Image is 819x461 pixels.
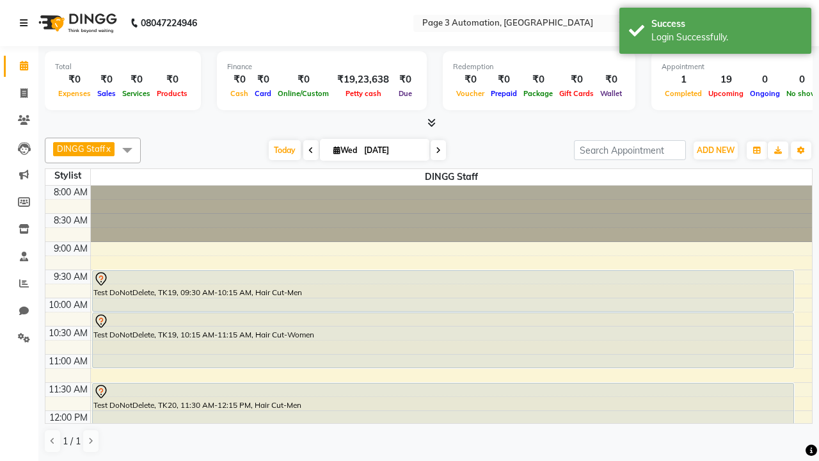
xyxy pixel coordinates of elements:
[697,145,735,155] span: ADD NEW
[46,355,90,368] div: 11:00 AM
[705,72,747,87] div: 19
[91,169,813,185] span: DINGG Staff
[251,72,274,87] div: ₹0
[154,72,191,87] div: ₹0
[51,186,90,199] div: 8:00 AM
[94,72,119,87] div: ₹0
[51,214,90,227] div: 8:30 AM
[93,313,793,368] div: Test DoNotDelete, TK19, 10:15 AM-11:15 AM, Hair Cut-Women
[141,5,197,41] b: 08047224946
[119,89,154,98] span: Services
[251,89,274,98] span: Card
[45,169,90,182] div: Stylist
[453,89,488,98] span: Voucher
[63,435,81,448] span: 1 / 1
[33,5,120,41] img: logo
[269,140,301,160] span: Today
[46,327,90,340] div: 10:30 AM
[574,140,686,160] input: Search Appointment
[227,89,251,98] span: Cash
[520,89,556,98] span: Package
[93,384,793,424] div: Test DoNotDelete, TK20, 11:30 AM-12:15 PM, Hair Cut-Men
[51,242,90,255] div: 9:00 AM
[395,89,415,98] span: Due
[453,61,625,72] div: Redemption
[57,143,105,154] span: DINGG Staff
[154,89,191,98] span: Products
[274,89,332,98] span: Online/Custom
[119,72,154,87] div: ₹0
[747,72,783,87] div: 0
[47,411,90,425] div: 12:00 PM
[597,72,625,87] div: ₹0
[651,31,802,44] div: Login Successfully.
[556,72,597,87] div: ₹0
[330,145,360,155] span: Wed
[694,142,738,159] button: ADD NEW
[51,270,90,284] div: 9:30 AM
[662,72,705,87] div: 1
[520,72,556,87] div: ₹0
[488,72,520,87] div: ₹0
[46,298,90,312] div: 10:00 AM
[556,89,597,98] span: Gift Cards
[488,89,520,98] span: Prepaid
[105,143,111,154] a: x
[55,89,94,98] span: Expenses
[55,72,94,87] div: ₹0
[394,72,417,87] div: ₹0
[342,89,385,98] span: Petty cash
[705,89,747,98] span: Upcoming
[360,141,424,160] input: 2025-10-01
[662,89,705,98] span: Completed
[453,72,488,87] div: ₹0
[55,61,191,72] div: Total
[332,72,394,87] div: ₹19,23,638
[597,89,625,98] span: Wallet
[651,17,802,31] div: Success
[93,271,793,311] div: Test DoNotDelete, TK19, 09:30 AM-10:15 AM, Hair Cut-Men
[747,89,783,98] span: Ongoing
[94,89,119,98] span: Sales
[227,72,251,87] div: ₹0
[46,383,90,396] div: 11:30 AM
[227,61,417,72] div: Finance
[274,72,332,87] div: ₹0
